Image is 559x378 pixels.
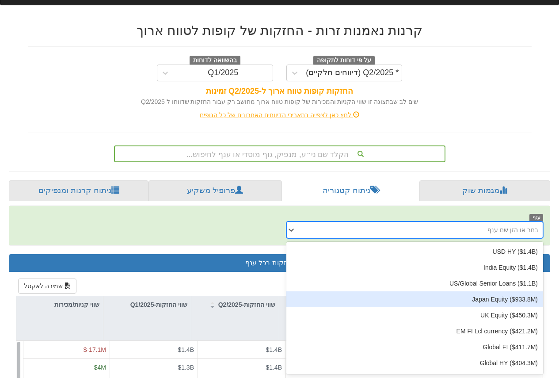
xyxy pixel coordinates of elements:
[148,180,281,202] a: פרופיל משקיע
[18,279,76,294] button: שמירה לאקסל
[286,275,544,291] div: US/Global Senior Loans ‎($1.1B‎)‎
[94,363,106,370] span: $4M
[529,214,543,221] span: ענף
[28,86,532,97] div: החזקות קופות טווח ארוך ל-Q2/2025 זמינות
[208,69,238,77] div: Q1/2025
[286,260,544,275] div: India Equity ‎($1.4B‎)‎
[419,180,550,202] a: מגמות שוק
[9,180,148,202] a: ניתוח קרנות ומנפיקים
[16,296,103,313] div: שווי קניות/מכירות
[286,339,544,355] div: Global FI ‎($411.7M‎)‎
[191,296,279,313] div: שווי החזקות-Q2/2025
[286,291,544,307] div: Japan Equity ‎($933.8M‎)‎
[286,244,544,260] div: USD HY ‎($1.4B‎)‎
[487,225,538,234] div: בחר או הזן שם ענף
[313,56,375,65] span: על פי דוחות לתקופה
[115,146,445,161] div: הקלד שם ני״ע, מנפיק, גוף מוסדי או ענף לחיפוש...
[84,346,106,353] span: $-17.1M
[286,323,544,339] div: EM FI Lcl currency ‎($421.2M‎)‎
[266,346,282,353] span: $1.4B
[178,346,194,353] span: $1.4B
[28,97,532,106] div: שים לב שבתצוגה זו שווי הקניות והמכירות של קופות טווח ארוך מחושב רק עבור החזקות שדווחו ל Q2/2025
[16,259,543,267] h3: סה״כ החזקות בכל ענף
[266,363,282,370] span: $1.4B
[190,56,240,65] span: בהשוואה לדוחות
[103,296,191,313] div: שווי החזקות-Q1/2025
[28,23,532,38] h2: קרנות נאמנות זרות - החזקות של קופות לטווח ארוך
[282,180,419,202] a: ניתוח קטגוריה
[178,363,194,370] span: $1.3B
[286,307,544,323] div: UK Equity ‎($450.3M‎)‎
[306,69,399,77] div: * Q2/2025 (דיווחים חלקיים)
[21,111,538,119] div: לחץ כאן לצפייה בתאריכי הדיווחים האחרונים של כל הגופים
[286,355,544,371] div: Global HY ‎($404.3M‎)‎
